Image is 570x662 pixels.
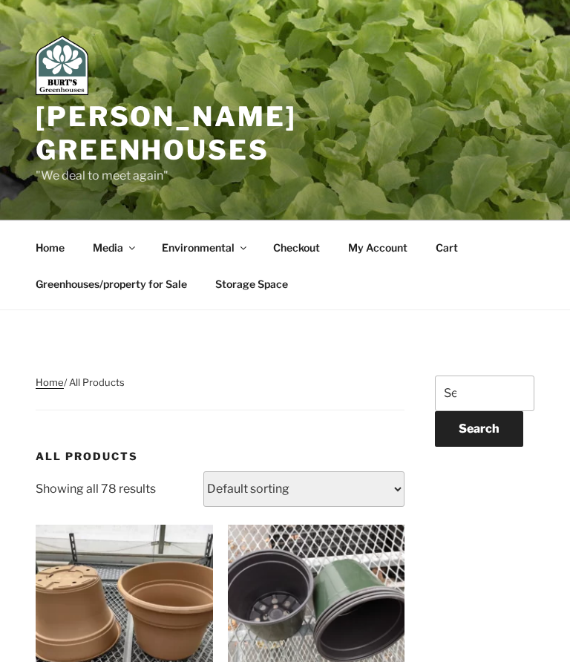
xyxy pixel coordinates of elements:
aside: Blog Sidebar [435,376,534,499]
a: Checkout [260,229,332,266]
button: Search [435,411,523,447]
p: "We deal to meet again" [36,167,534,185]
a: Home [36,376,64,388]
a: [PERSON_NAME] Greenhouses [36,100,296,166]
nav: Breadcrumb [36,376,404,410]
a: Environmental [148,229,258,266]
input: Search products… [435,376,534,411]
a: My Account [335,229,420,266]
nav: Top Menu [22,229,534,302]
h1: All Products [36,449,404,464]
p: Showing all 78 results [36,471,156,507]
a: Media [79,229,146,266]
a: Home [22,229,77,266]
select: Shop order [203,471,404,507]
a: Greenhouses/property for Sale [22,266,200,302]
a: Cart [422,229,471,266]
img: Burt's Greenhouses [36,36,88,95]
a: Storage Space [202,266,301,302]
